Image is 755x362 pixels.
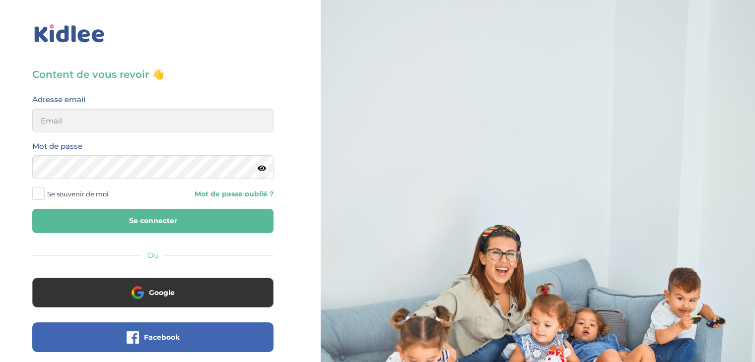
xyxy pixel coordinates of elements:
[32,93,85,106] label: Adresse email
[144,332,180,342] span: Facebook
[32,109,274,132] input: Email
[149,288,175,298] span: Google
[132,286,144,299] img: google.png
[32,295,274,304] a: Google
[32,67,274,81] h3: Content de vous revoir 👋
[32,278,274,307] button: Google
[147,250,159,260] span: Ou
[32,140,82,153] label: Mot de passe
[32,322,274,352] button: Facebook
[32,209,274,233] button: Se connecter
[32,22,107,45] img: logo_kidlee_bleu
[160,189,274,199] a: Mot de passe oublié ?
[32,339,274,349] a: Facebook
[47,187,109,200] span: Se souvenir de moi
[127,331,139,344] img: facebook.png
